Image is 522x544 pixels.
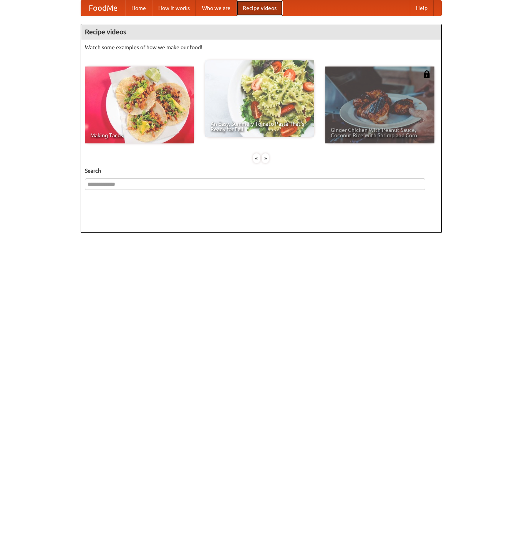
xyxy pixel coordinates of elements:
a: Recipe videos [237,0,283,16]
div: « [253,153,260,163]
h5: Search [85,167,437,175]
img: 483408.png [423,70,431,78]
span: An Easy, Summery Tomato Pasta That's Ready for Fall [210,121,309,132]
a: An Easy, Summery Tomato Pasta That's Ready for Fall [205,60,314,137]
div: » [262,153,269,163]
a: Making Tacos [85,67,194,143]
a: How it works [152,0,196,16]
a: Who we are [196,0,237,16]
span: Making Tacos [90,133,189,138]
a: Home [125,0,152,16]
h4: Recipe videos [81,24,441,40]
a: Help [410,0,434,16]
p: Watch some examples of how we make our food! [85,43,437,51]
a: FoodMe [81,0,125,16]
